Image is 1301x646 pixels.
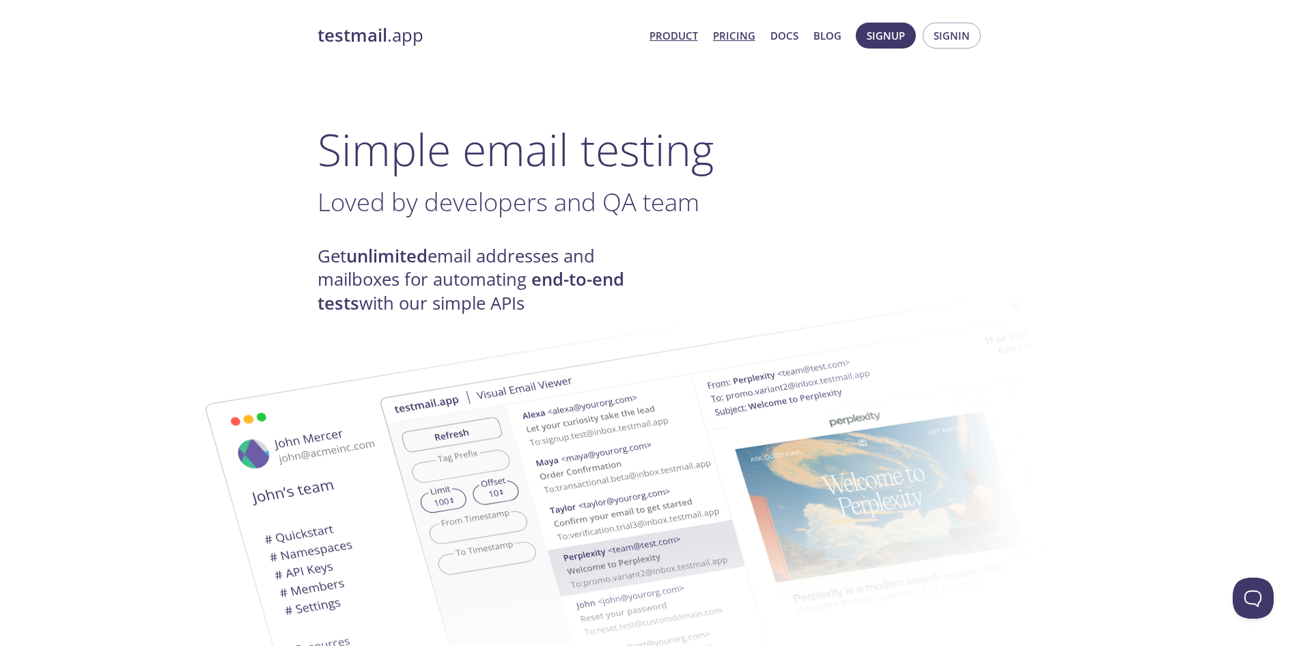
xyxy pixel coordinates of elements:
[318,24,639,47] a: testmail.app
[813,27,841,44] a: Blog
[649,27,698,44] a: Product
[346,244,428,268] strong: unlimited
[318,267,624,314] strong: end-to-end tests
[318,123,984,176] h1: Simple email testing
[856,23,916,49] button: Signup
[318,23,387,47] strong: testmail
[318,185,699,219] span: Loved by developers and QA team
[318,245,651,315] h4: Get email addresses and mailboxes for automating with our simple APIs
[867,27,905,44] span: Signup
[1233,578,1274,619] iframe: Help Scout Beacon - Open
[770,27,798,44] a: Docs
[923,23,981,49] button: Signin
[713,27,755,44] a: Pricing
[934,27,970,44] span: Signin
